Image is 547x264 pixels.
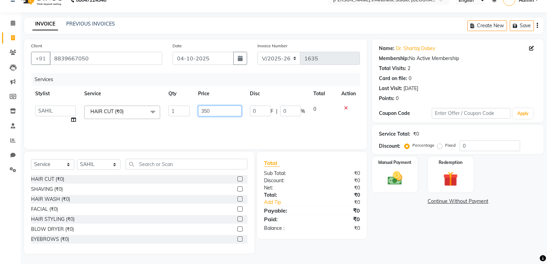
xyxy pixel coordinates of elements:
div: ₹0 [312,170,365,177]
th: Disc [246,86,309,101]
div: ₹0 [312,215,365,223]
div: ₹0 [312,177,365,184]
th: Action [337,86,360,101]
th: Stylist [31,86,80,101]
div: Total: [259,192,312,199]
div: EYEBROWS (₹0) [31,236,69,243]
div: [DATE] [403,85,418,92]
input: Search or Scan [126,159,247,169]
span: | [276,108,277,115]
div: Service Total: [379,130,410,138]
a: Add Tip [259,199,321,206]
div: BLOW DRYER (₹0) [31,226,74,233]
a: Continue Without Payment [373,198,542,205]
th: Total [309,86,338,101]
div: Paid: [259,215,312,223]
div: HAIR STYLING (₹0) [31,216,75,223]
div: HAIR CUT (₹0) [31,176,64,183]
span: Total [264,159,280,167]
div: No Active Membership [379,55,537,62]
div: Payable: [259,206,312,215]
th: Qty [164,86,194,101]
div: ₹0 [312,184,365,192]
div: ₹0 [312,192,365,199]
div: Card on file: [379,75,407,82]
label: Client [31,43,42,49]
a: PREVIOUS INVOICES [66,21,115,27]
button: Save [510,20,534,31]
div: Services [32,73,365,86]
div: ₹0 [312,225,365,232]
label: Fixed [445,142,456,148]
div: Discount: [379,143,400,150]
div: ₹0 [312,206,365,215]
div: 2 [408,65,410,72]
img: _cash.svg [383,170,407,187]
th: Price [194,86,245,101]
label: Date [173,43,182,49]
button: Create New [467,20,507,31]
button: +91 [31,52,50,65]
div: Membership: [379,55,409,62]
input: Search by Name/Mobile/Email/Code [50,52,162,65]
span: % [301,108,305,115]
th: Service [80,86,164,101]
input: Enter Offer / Coupon Code [432,108,510,119]
div: Name: [379,45,394,52]
div: FACIAL (₹0) [31,206,58,213]
div: 0 [396,95,399,102]
div: Balance : [259,225,312,232]
label: Redemption [439,159,462,166]
div: HAIR WASH (₹0) [31,196,70,203]
label: Percentage [412,142,434,148]
a: INVOICE [32,18,58,30]
div: Coupon Code [379,110,431,117]
div: Net: [259,184,312,192]
div: SHAVING (₹0) [31,186,63,193]
div: Points: [379,95,394,102]
div: Sub Total: [259,170,312,177]
a: Dr. Shartaj Dubey [396,45,435,52]
div: Discount: [259,177,312,184]
img: _gift.svg [439,170,462,188]
a: x [124,108,127,115]
button: Apply [513,108,533,119]
span: F [271,108,273,115]
span: HAIR CUT (₹0) [90,108,124,115]
div: Last Visit: [379,85,402,92]
div: ₹0 [321,199,365,206]
label: Manual Payment [378,159,411,166]
span: 0 [313,106,316,112]
div: ₹0 [413,130,419,138]
label: Invoice Number [257,43,287,49]
div: Total Visits: [379,65,406,72]
div: 0 [409,75,411,82]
